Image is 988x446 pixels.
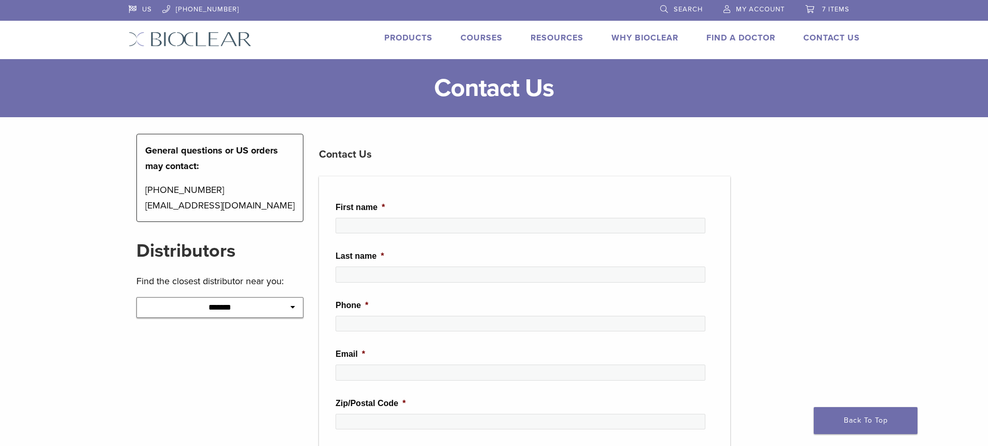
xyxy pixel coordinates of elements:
label: Zip/Postal Code [336,398,406,409]
span: Search [674,5,703,13]
img: Bioclear [129,32,252,47]
label: Last name [336,251,384,262]
a: Courses [461,33,503,43]
p: Find the closest distributor near you: [136,273,304,289]
a: Back To Top [814,407,917,434]
a: Products [384,33,433,43]
span: 7 items [822,5,850,13]
label: First name [336,202,385,213]
label: Email [336,349,365,360]
a: Resources [531,33,583,43]
p: [PHONE_NUMBER] [EMAIL_ADDRESS][DOMAIN_NAME] [145,182,295,213]
strong: General questions or US orders may contact: [145,145,278,172]
label: Phone [336,300,368,311]
h3: Contact Us [319,142,730,167]
a: Find A Doctor [706,33,775,43]
h2: Distributors [136,239,304,263]
span: My Account [736,5,785,13]
a: Why Bioclear [611,33,678,43]
a: Contact Us [803,33,860,43]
